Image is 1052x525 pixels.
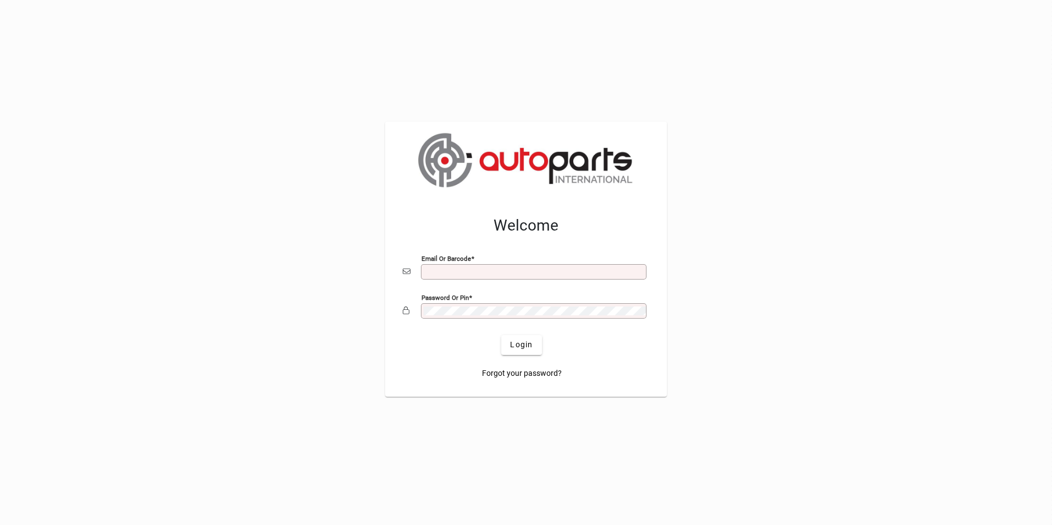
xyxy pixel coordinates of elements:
[510,339,533,351] span: Login
[482,368,562,379] span: Forgot your password?
[478,364,566,384] a: Forgot your password?
[421,293,469,301] mat-label: Password or Pin
[501,335,541,355] button: Login
[421,254,471,262] mat-label: Email or Barcode
[403,216,649,235] h2: Welcome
